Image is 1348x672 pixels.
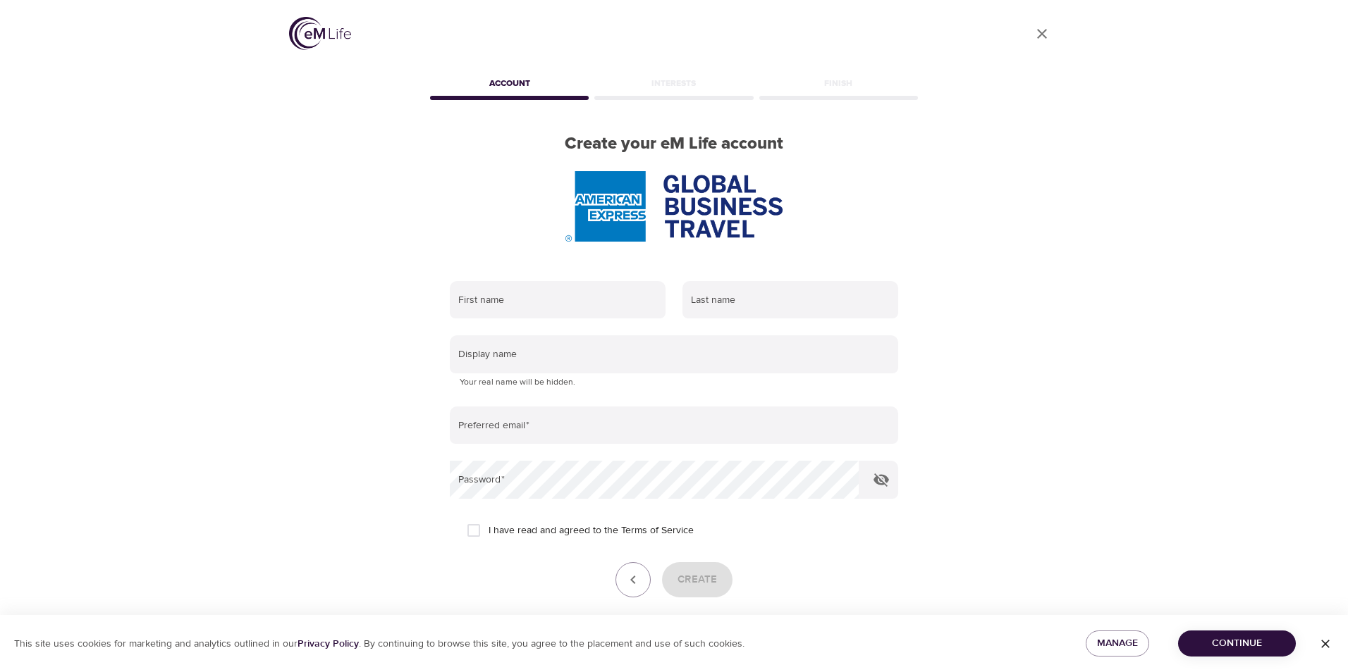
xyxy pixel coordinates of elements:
[1178,630,1296,657] button: Continue
[1025,17,1059,51] a: close
[1097,635,1138,652] span: Manage
[427,134,921,154] h2: Create your eM Life account
[289,17,351,50] img: logo
[460,375,888,390] p: Your real name will be hidden.
[1086,630,1149,657] button: Manage
[298,637,359,650] a: Privacy Policy
[565,171,783,242] img: AmEx%20GBT%20logo.png
[1189,635,1285,652] span: Continue
[621,523,694,538] a: Terms of Service
[489,523,694,538] span: I have read and agreed to the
